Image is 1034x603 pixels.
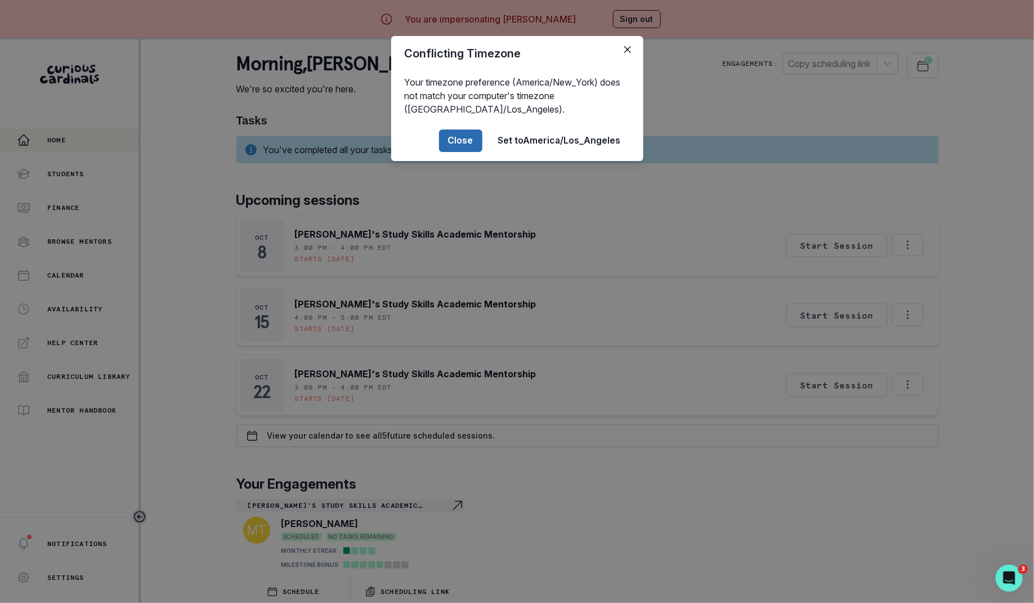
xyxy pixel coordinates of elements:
button: Close [439,129,482,152]
button: Set toAmerica/Los_Angeles [489,129,630,152]
header: Conflicting Timezone [391,36,643,71]
div: Your timezone preference (America/New_York) does not match your computer's timezone ([GEOGRAPHIC_... [391,71,643,120]
iframe: Intercom live chat [996,565,1023,592]
span: 3 [1019,565,1028,574]
button: Close [619,41,637,59]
